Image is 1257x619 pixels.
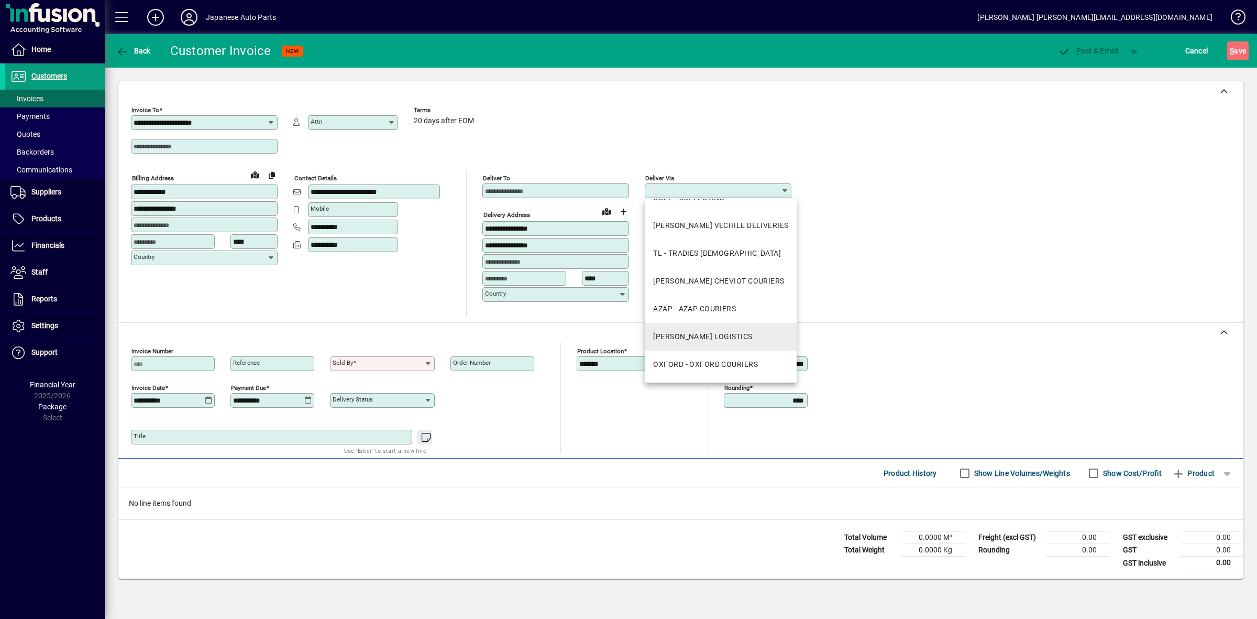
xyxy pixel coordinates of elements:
span: Product History [884,465,937,482]
button: Post & Email [1053,41,1124,60]
div: OXFORD - OXFORD COURIERS [653,359,758,370]
div: No line items found [118,487,1243,519]
span: Invoices [10,94,43,103]
span: Product [1172,465,1215,482]
mat-label: Payment due [231,384,266,392]
td: GST [1118,544,1181,557]
div: [PERSON_NAME] VECHILE DELIVERIES [653,220,788,231]
a: Suppliers [5,179,105,205]
a: View on map [598,203,615,220]
span: Financial Year [30,381,75,389]
span: ave [1230,42,1246,59]
span: ost & Email [1058,47,1119,55]
a: Quotes [5,125,105,143]
button: Product [1167,464,1220,483]
mat-label: Rounding [724,384,749,392]
span: Settings [31,321,58,330]
a: Support [5,340,105,366]
td: Rounding [973,544,1046,557]
span: S [1230,47,1234,55]
span: Quotes [10,130,40,138]
td: GST inclusive [1118,557,1181,570]
td: GST exclusive [1118,531,1181,544]
mat-option: WALKER - WALKER LOGISTICS [645,323,797,351]
div: [PERSON_NAME] [PERSON_NAME][EMAIL_ADDRESS][DOMAIN_NAME] [977,9,1212,26]
mat-label: Invoice number [131,347,173,355]
a: Products [5,206,105,232]
a: Knowledge Base [1223,2,1244,36]
mat-label: Order number [453,359,491,366]
span: NEW [286,48,299,55]
div: Japanese Auto Parts [206,9,276,26]
span: Terms [414,107,477,114]
span: Payments [10,112,50,121]
button: Product History [879,464,941,483]
mat-label: Country [485,290,506,297]
mat-option: HANMER - HANMER CHEVIOT COURIERS [645,267,797,295]
td: 0.00 [1046,531,1109,544]
div: [PERSON_NAME] CHEVIOT COURIERS [653,276,784,287]
mat-hint: Use 'Enter' to start a new line [344,444,426,457]
span: Customers [31,72,67,80]
td: 0.0000 M³ [902,531,965,544]
button: Copy to Delivery address [263,167,280,183]
a: Payments [5,107,105,125]
button: Add [139,8,172,27]
a: Communications [5,161,105,179]
div: TL - TRADIES [DEMOGRAPHIC_DATA] [653,248,781,259]
td: 0.00 [1181,557,1243,570]
span: Back [116,47,151,55]
span: 20 days after EOM [414,117,474,125]
button: Choose address [615,203,632,220]
label: Show Line Volumes/Weights [972,468,1070,479]
mat-option: NELSON - NELSON VECHILE DELIVERIES [645,212,797,240]
span: Financials [31,241,64,249]
a: Invoices [5,90,105,107]
a: Financials [5,233,105,259]
td: 0.0000 Kg [902,544,965,557]
span: Home [31,45,51,53]
mat-label: Mobile [311,205,329,212]
a: Backorders [5,143,105,161]
span: Communications [10,166,72,174]
mat-option: AZAP - AZAP COURIERS [645,295,797,323]
a: Reports [5,286,105,312]
div: Customer Invoice [170,42,271,59]
mat-label: Invoice To [131,106,159,114]
button: Profile [172,8,206,27]
span: Package [38,403,67,411]
button: Cancel [1183,41,1211,60]
mat-label: Reference [233,359,260,366]
mat-label: Delivery status [333,396,373,403]
mat-label: Attn [311,118,322,125]
mat-label: Product location [577,347,624,355]
mat-label: Invoice date [131,384,165,392]
span: P [1076,47,1081,55]
button: Back [113,41,153,60]
td: 0.00 [1046,544,1109,557]
td: Total Volume [839,531,902,544]
span: Backorders [10,148,54,156]
td: Freight (excl GST) [973,531,1046,544]
div: AZAP - AZAP COURIERS [653,303,736,314]
mat-label: Sold by [333,359,353,366]
a: View on map [247,166,263,183]
span: Staff [31,268,48,276]
span: Cancel [1185,42,1208,59]
mat-label: Title [134,432,146,440]
mat-label: Deliver To [483,175,510,182]
mat-option: TL - TRADIES LADIES [645,240,797,267]
td: Total Weight [839,544,902,557]
button: Save [1227,41,1249,60]
span: Suppliers [31,188,61,196]
app-page-header-button: Back [105,41,162,60]
div: [PERSON_NAME] LOGISTICS [653,331,752,342]
span: Support [31,348,58,356]
td: 0.00 [1181,531,1243,544]
mat-option: OXFORD - OXFORD COURIERS [645,351,797,378]
mat-label: Deliver via [645,175,674,182]
a: Home [5,37,105,63]
mat-label: Country [134,253,155,260]
span: Products [31,214,61,223]
span: Reports [31,295,57,303]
